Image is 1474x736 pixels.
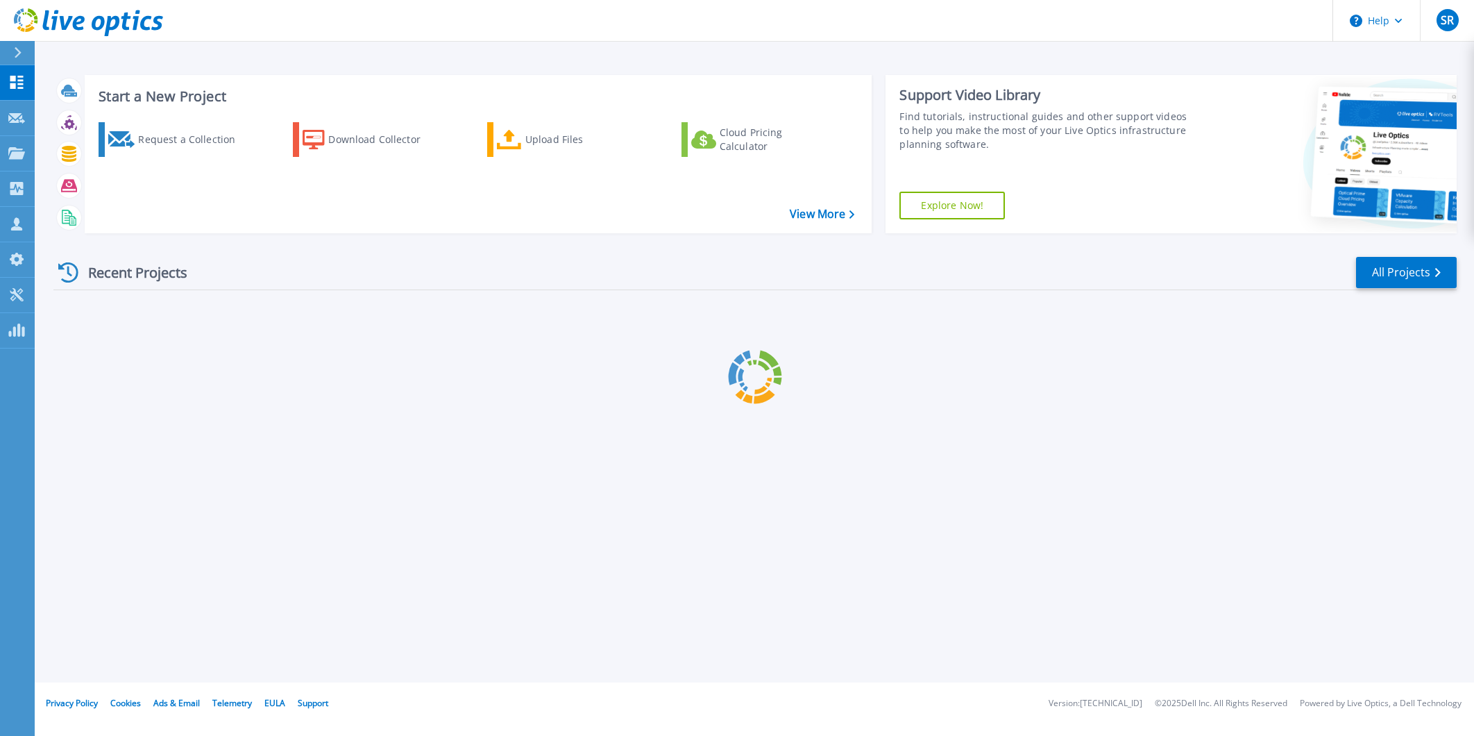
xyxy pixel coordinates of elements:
[138,126,249,153] div: Request a Collection
[720,126,831,153] div: Cloud Pricing Calculator
[53,256,206,290] div: Recent Projects
[1155,699,1287,708] li: © 2025 Dell Inc. All Rights Reserved
[46,697,98,709] a: Privacy Policy
[328,126,439,153] div: Download Collector
[264,697,285,709] a: EULA
[487,122,642,157] a: Upload Files
[899,192,1005,219] a: Explore Now!
[1441,15,1454,26] span: SR
[899,86,1192,104] div: Support Video Library
[99,122,253,157] a: Request a Collection
[1356,257,1457,288] a: All Projects
[110,697,141,709] a: Cookies
[1049,699,1142,708] li: Version: [TECHNICAL_ID]
[681,122,836,157] a: Cloud Pricing Calculator
[293,122,448,157] a: Download Collector
[790,208,854,221] a: View More
[899,110,1192,151] div: Find tutorials, instructional guides and other support videos to help you make the most of your L...
[153,697,200,709] a: Ads & Email
[99,89,854,104] h3: Start a New Project
[212,697,252,709] a: Telemetry
[298,697,328,709] a: Support
[1300,699,1462,708] li: Powered by Live Optics, a Dell Technology
[525,126,636,153] div: Upload Files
